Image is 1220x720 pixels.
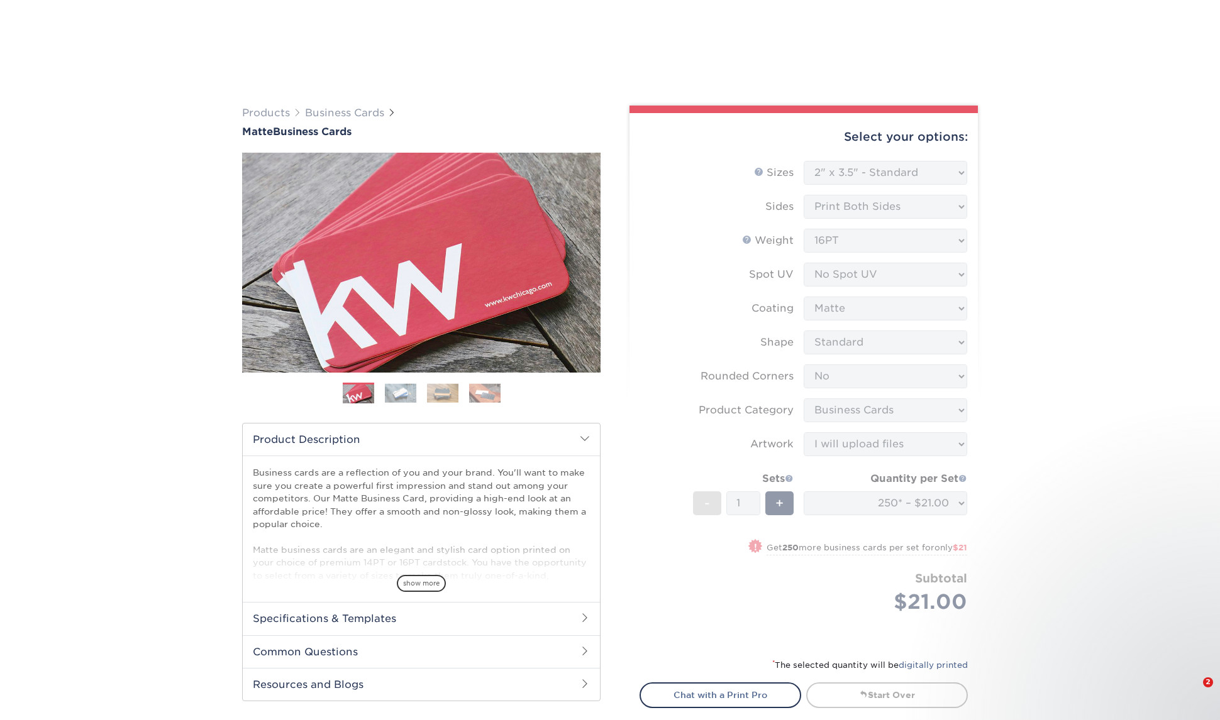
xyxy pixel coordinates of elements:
[243,423,600,455] h2: Product Description
[899,660,968,670] a: digitally printed
[772,660,968,670] small: The selected quantity will be
[242,126,273,138] span: Matte
[305,107,384,119] a: Business Cards
[806,682,968,707] a: Start Over
[427,383,458,403] img: Business Cards 03
[242,107,290,119] a: Products
[242,126,601,138] a: MatteBusiness Cards
[243,668,600,701] h2: Resources and Blogs
[397,575,446,592] span: show more
[469,383,501,403] img: Business Cards 04
[253,466,590,645] p: Business cards are a reflection of you and your brand. You'll want to make sure you create a powe...
[1203,677,1213,687] span: 2
[243,635,600,668] h2: Common Questions
[640,682,801,707] a: Chat with a Print Pro
[385,383,416,403] img: Business Cards 02
[242,84,601,442] img: Matte 01
[1177,677,1207,707] iframe: Intercom live chat
[243,602,600,635] h2: Specifications & Templates
[640,113,968,161] div: Select your options:
[343,378,374,410] img: Business Cards 01
[242,126,601,138] h1: Business Cards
